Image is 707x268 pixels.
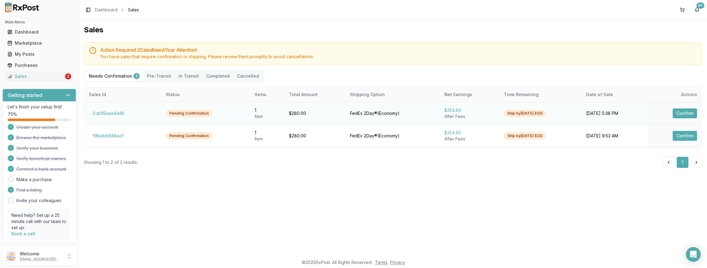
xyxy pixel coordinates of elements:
[89,131,127,141] button: f9beb6888acf
[128,7,139,13] span: Sales
[84,25,702,35] h1: Sales
[697,2,705,9] div: 9+
[673,131,697,141] button: Confirm
[255,136,279,142] div: Item
[175,71,203,81] button: In Transit
[166,110,212,117] div: Pending Confirmation
[504,110,546,117] div: Ship by [DATE] EOD
[692,5,702,15] button: 9+
[161,87,250,102] th: Status
[504,132,546,139] div: Ship by [DATE] EOD
[20,251,63,257] p: Welcome
[6,251,16,261] img: User avatar
[143,71,175,81] button: Pre-Transit
[375,260,388,265] a: Terms
[7,51,71,57] div: My Posts
[85,71,143,81] button: Needs Confirmation
[20,257,63,262] p: [EMAIL_ADDRESS][DOMAIN_NAME]
[16,135,66,141] span: Browse the marketplace
[350,133,434,139] div: FedEx 2Day® ( Economy )
[8,91,42,99] h3: Getting started
[8,111,17,117] span: 75 %
[284,87,345,102] th: Total Amount
[95,7,139,13] nav: breadcrumb
[5,26,74,38] a: Dashboard
[255,130,279,136] div: 1
[5,20,74,25] h2: Main Menu
[16,156,66,162] span: Verify beneficial owners
[289,110,340,116] div: $280.00
[499,87,582,102] th: Time Remaining
[16,166,66,172] span: Connect a bank account
[8,104,71,110] p: Let's finish your setup first!
[250,87,284,102] th: Items
[7,29,71,35] div: Dashboard
[11,231,35,236] a: Book a call
[2,2,42,12] img: RxPost Logo
[89,108,128,118] button: 2cb95cae4a16
[16,145,58,151] span: Verify your business
[16,124,58,130] span: Create your account
[5,38,74,49] a: Marketplace
[84,87,161,102] th: Sales Id
[2,243,76,254] button: Support
[7,73,64,79] div: Sales
[439,87,499,102] th: Net Earnings
[233,71,263,81] button: Cancelled
[648,87,702,102] th: Actions
[5,49,74,60] a: My Posts
[65,73,71,79] div: 2
[444,107,494,113] div: $254.80
[2,38,76,48] button: Marketplace
[345,87,439,102] th: Shipping Option
[677,157,689,168] button: 1
[11,212,67,231] p: Need help? Set up a 25 minute call with our team to set up.
[2,71,76,81] button: Sales2
[16,187,42,193] span: Post a listing
[673,108,697,118] button: Confirm
[100,47,697,52] h5: Action Required: 2 Sale s Need Your Attention!
[390,260,405,265] a: Privacy
[134,73,140,79] div: 2
[16,177,52,183] a: Make a purchase
[586,133,643,139] div: [DATE] 9:53 AM
[444,113,494,120] div: After Fees
[2,60,76,70] button: Purchases
[2,49,76,59] button: My Posts
[16,197,61,204] a: Invite your colleagues
[95,7,117,13] a: Dashboard
[84,159,137,165] div: Showing 1 to 2 of 2 results
[444,136,494,142] div: After Fees
[582,87,648,102] th: Date of Sale
[7,62,71,68] div: Purchases
[166,132,212,139] div: Pending Confirmation
[586,110,643,116] div: [DATE] 5:38 PM
[350,110,434,116] div: FedEx 2Day® ( Economy )
[2,27,76,37] button: Dashboard
[289,133,340,139] div: $280.00
[255,113,279,120] div: Item
[255,107,279,113] div: 1
[444,130,494,136] div: $254.80
[5,71,74,82] a: Sales2
[686,247,701,262] div: Open Intercom Messenger
[100,54,697,60] div: You have sales that require confirmation or shipping. Please review them promptly to avoid cancel...
[5,60,74,71] a: Purchases
[203,71,233,81] button: Completed
[7,40,71,46] div: Marketplace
